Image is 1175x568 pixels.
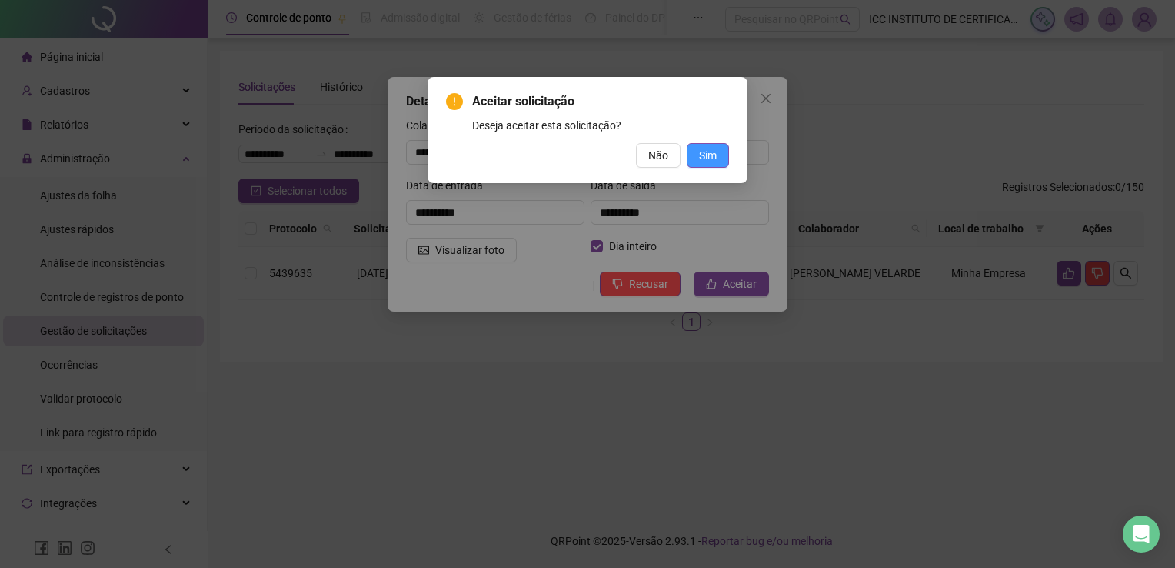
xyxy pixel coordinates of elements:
[687,143,729,168] button: Sim
[1123,516,1160,553] div: Open Intercom Messenger
[472,92,729,111] span: Aceitar solicitação
[636,143,681,168] button: Não
[446,93,463,110] span: exclamation-circle
[699,147,717,164] span: Sim
[472,117,729,134] div: Deseja aceitar esta solicitação?
[648,147,668,164] span: Não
